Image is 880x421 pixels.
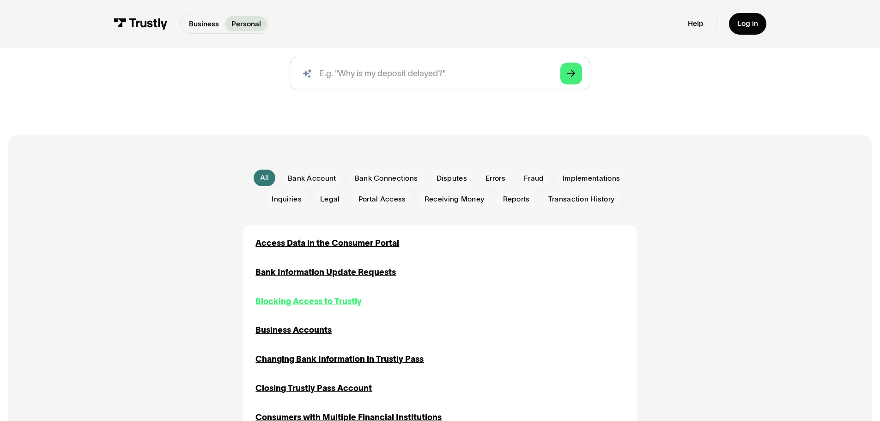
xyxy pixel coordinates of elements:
span: Bank Connections [355,173,418,183]
span: Disputes [437,173,467,183]
a: Access Data in the Consumer Portal [255,237,399,250]
a: All [254,170,275,186]
form: Email Form [243,169,637,208]
a: Changing Bank Information in Trustly Pass [255,353,424,366]
div: Log in [737,19,758,28]
span: Inquiries [272,194,302,204]
span: Portal Access [358,194,406,204]
a: Business [182,16,225,31]
a: Personal [225,16,267,31]
span: Fraud [524,173,544,183]
p: Business [189,18,219,30]
span: Legal [320,194,340,204]
p: Personal [231,18,261,30]
div: All [260,173,269,183]
form: Search [290,57,590,90]
a: Help [688,19,704,28]
span: Errors [486,173,505,183]
a: Log in [729,13,766,35]
span: Implementations [563,173,620,183]
a: Closing Trustly Pass Account [255,382,372,395]
input: search [290,57,590,90]
a: Blocking Access to Trustly [255,295,362,308]
span: Bank Account [288,173,336,183]
span: Transaction History [548,194,614,204]
a: Business Accounts [255,324,332,336]
a: Bank Information Update Requests [255,266,396,279]
span: Reports [503,194,530,204]
span: Receiving Money [425,194,484,204]
img: Trustly Logo [114,18,168,30]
